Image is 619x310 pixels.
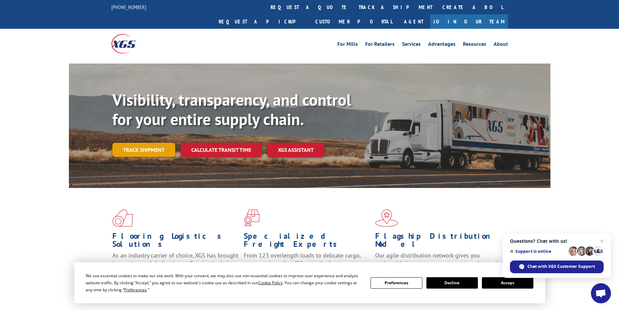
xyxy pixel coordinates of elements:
[112,89,351,129] b: Visibility, transparency, and control for your entire supply chain.
[181,143,262,157] a: Calculate transit time
[510,249,566,254] span: Support is online
[310,14,397,29] a: Customer Portal
[482,277,533,289] button: Accept
[112,232,239,251] h1: Flooring Logistics Solutions
[428,41,455,49] a: Advantages
[214,14,310,29] a: Request a pickup
[112,143,175,157] a: Track shipment
[267,143,324,157] a: XGS ASSISTANT
[494,41,508,49] a: About
[365,41,395,49] a: For Retailers
[111,4,146,10] a: [PHONE_NUMBER]
[426,277,478,289] button: Decline
[591,283,611,303] a: Open chat
[510,261,604,273] span: Chat with XGS Customer Support
[375,232,502,251] h1: Flagship Distribution Model
[402,41,421,49] a: Services
[463,41,486,49] a: Resources
[375,209,398,227] img: xgs-icon-flagship-distribution-model-red
[337,41,358,49] a: For Mills
[527,264,595,270] span: Chat with XGS Customer Support
[258,280,283,286] span: Cookie Policy
[397,14,430,29] a: Agent
[124,287,147,293] span: Preferences
[371,277,422,289] button: Preferences
[86,272,363,293] div: We use essential cookies to make our site work. With your consent, we may also use non-essential ...
[244,209,260,227] img: xgs-icon-focused-on-flooring-red
[244,232,370,251] h1: Specialized Freight Experts
[430,14,508,29] a: Join Our Team
[74,262,545,303] div: Cookie Consent Prompt
[112,209,133,227] img: xgs-icon-total-supply-chain-intelligence-red
[244,251,370,281] p: From 123 overlength loads to delicate cargo, our experienced staff knows the best way to move you...
[510,238,604,244] span: Questions? Chat with us!
[375,251,498,267] span: Our agile distribution network gives you nationwide inventory management on demand.
[112,251,238,275] span: As an industry carrier of choice, XGS has brought innovation and dedication to flooring logistics...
